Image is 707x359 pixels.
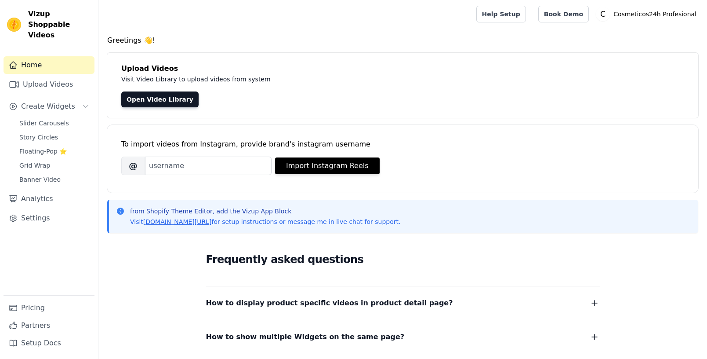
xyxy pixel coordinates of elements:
a: Banner Video [14,173,94,186]
div: To import videos from Instagram, provide brand's instagram username [121,139,684,150]
span: Create Widgets [21,101,75,112]
a: Settings [4,209,94,227]
p: Visit Video Library to upload videos from system [121,74,515,84]
a: Pricing [4,299,94,317]
a: Upload Videos [4,76,94,93]
h2: Frequently asked questions [206,251,600,268]
a: Open Video Library [121,92,199,107]
a: Story Circles [14,131,94,143]
a: Help Setup [476,6,526,22]
p: Cosmeticos24h Profesional [610,6,700,22]
p: Visit for setup instructions or message me in live chat for support. [130,217,400,226]
a: Partners [4,317,94,334]
button: C Cosmeticos24h Profesional [596,6,700,22]
a: Book Demo [538,6,589,22]
button: How to display product specific videos in product detail page? [206,297,600,309]
button: Import Instagram Reels [275,158,380,174]
span: Banner Video [19,175,61,184]
a: Setup Docs [4,334,94,352]
a: Floating-Pop ⭐ [14,145,94,158]
a: Grid Wrap [14,159,94,172]
a: Home [4,56,94,74]
span: Slider Carousels [19,119,69,128]
img: Vizup [7,18,21,32]
button: How to show multiple Widgets on the same page? [206,331,600,343]
span: Story Circles [19,133,58,142]
h4: Greetings 👋! [107,35,698,46]
button: Create Widgets [4,98,94,115]
span: Vizup Shoppable Videos [28,9,91,40]
a: Slider Carousels [14,117,94,129]
span: Grid Wrap [19,161,50,170]
a: [DOMAIN_NAME][URL] [143,218,212,225]
h4: Upload Videos [121,63,684,74]
p: from Shopify Theme Editor, add the Vizup App Block [130,207,400,216]
text: C [600,10,605,18]
span: @ [121,157,145,175]
span: How to display product specific videos in product detail page? [206,297,453,309]
span: Floating-Pop ⭐ [19,147,67,156]
a: Analytics [4,190,94,208]
span: How to show multiple Widgets on the same page? [206,331,405,343]
input: username [145,157,272,175]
